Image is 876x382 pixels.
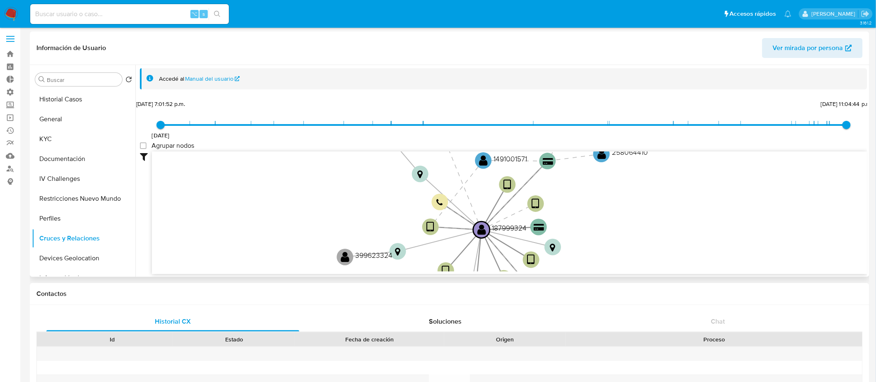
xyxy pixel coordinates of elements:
[47,76,119,84] input: Buscar
[572,335,857,344] div: Proceso
[155,317,191,326] span: Historial CX
[550,243,555,252] text: 
[492,223,527,233] text: 187999324
[57,335,167,344] div: Id
[301,335,438,344] div: Fecha de creación
[429,317,462,326] span: Soluciones
[32,89,135,109] button: Historial Casos
[32,149,135,169] button: Documentación
[125,76,132,85] button: Volver al orden por defecto
[426,221,434,233] text: 
[730,10,776,18] span: Accesos rápidos
[140,142,147,149] input: Agrupar nodos
[152,131,170,139] span: [DATE]
[30,9,229,19] input: Buscar usuario o caso...
[152,142,194,150] span: Agrupar nodos
[202,10,205,18] span: s
[32,209,135,228] button: Perfiles
[450,335,560,344] div: Origen
[179,335,289,344] div: Estado
[185,75,240,83] a: Manual del usuario
[191,10,197,18] span: ⌥
[341,251,350,263] text: 
[437,199,443,207] text: 
[32,268,135,288] button: Información de accesos
[477,223,486,235] text: 
[821,100,872,108] span: [DATE] 11:04:44 p.m.
[32,109,135,129] button: General
[773,38,843,58] span: Ver mirada por persona
[811,10,858,18] p: mariana.bardanca@mercadolibre.com
[711,317,725,326] span: Chat
[597,148,606,160] text: 
[209,8,226,20] button: search-icon
[479,154,488,166] text: 
[532,198,540,210] text: 
[442,265,450,277] text: 
[32,169,135,189] button: IV Challenges
[417,170,423,179] text: 
[39,76,45,83] button: Buscar
[612,147,648,157] text: 258064410
[36,290,863,298] h1: Contactos
[785,10,792,17] a: Notificaciones
[136,100,185,108] span: [DATE] 7:01:52 p.m.
[32,129,135,149] button: KYC
[503,179,511,191] text: 
[861,10,870,18] a: Salir
[543,158,553,166] text: 
[36,44,106,52] h1: Información de Usuario
[762,38,863,58] button: Ver mirada por persona
[32,248,135,268] button: Devices Geolocation
[527,254,535,266] text: 
[534,224,544,232] text: 
[356,250,393,260] text: 399623324
[32,189,135,209] button: Restricciones Nuevo Mundo
[395,247,400,256] text: 
[159,75,184,83] span: Accedé al
[494,154,527,164] text: 1491001571
[32,228,135,248] button: Cruces y Relaciones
